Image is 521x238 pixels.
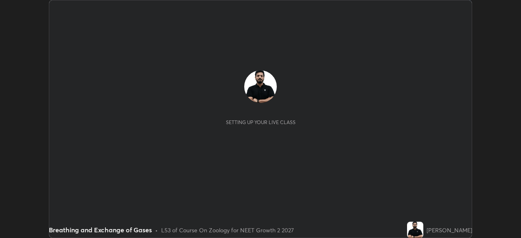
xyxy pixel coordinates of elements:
[49,225,152,235] div: Breathing and Exchange of Gases
[155,226,158,234] div: •
[407,222,423,238] img: 54f690991e824e6993d50b0d6a1f1dc5.jpg
[161,226,294,234] div: L53 of Course On Zoology for NEET Growth 2 2027
[244,70,277,103] img: 54f690991e824e6993d50b0d6a1f1dc5.jpg
[226,119,296,125] div: Setting up your live class
[427,226,472,234] div: [PERSON_NAME]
